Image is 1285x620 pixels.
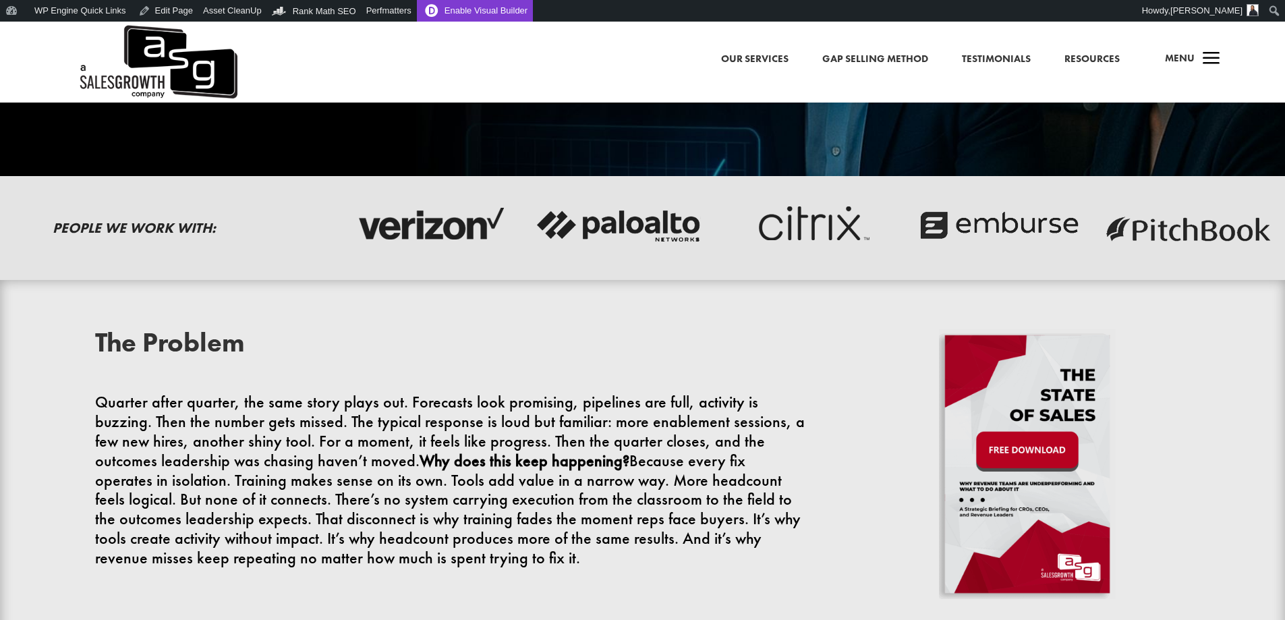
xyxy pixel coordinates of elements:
h2: The Problem [95,329,805,363]
img: verizon-logo-dark [345,192,514,259]
img: emburse-logo-dark [914,192,1083,259]
span: Rank Math SEO [293,6,356,16]
a: Resources [1064,51,1120,68]
img: State of Sales CTA Shadow1 [939,329,1116,599]
span: a [1198,46,1225,73]
div: Domain: [DOMAIN_NAME] [35,35,148,46]
a: Our Services [721,51,789,68]
div: Domain Overview [51,86,121,95]
div: Keywords by Traffic [149,86,227,95]
img: ASG Co. Logo [78,22,237,103]
a: A Sales Growth Company Logo [78,22,237,103]
img: tab_domain_overview_orange.svg [36,85,47,96]
img: palato-networks-logo-dark [535,192,704,259]
a: Gap Selling Method [822,51,928,68]
strong: Why does this keep happening? [420,450,629,471]
img: website_grey.svg [22,35,32,46]
img: critix-logo-dark [724,192,893,259]
a: Testimonials [962,51,1031,68]
div: Quarter after quarter, the same story plays out. Forecasts look promising, pipelines are full, ac... [95,393,805,567]
span: Menu [1165,51,1195,65]
img: tab_keywords_by_traffic_grey.svg [134,85,145,96]
div: v 4.0.25 [38,22,66,32]
span: [PERSON_NAME] [1170,5,1243,16]
img: logo_orange.svg [22,22,32,32]
img: pitchbook-logo-dark [1104,192,1272,259]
